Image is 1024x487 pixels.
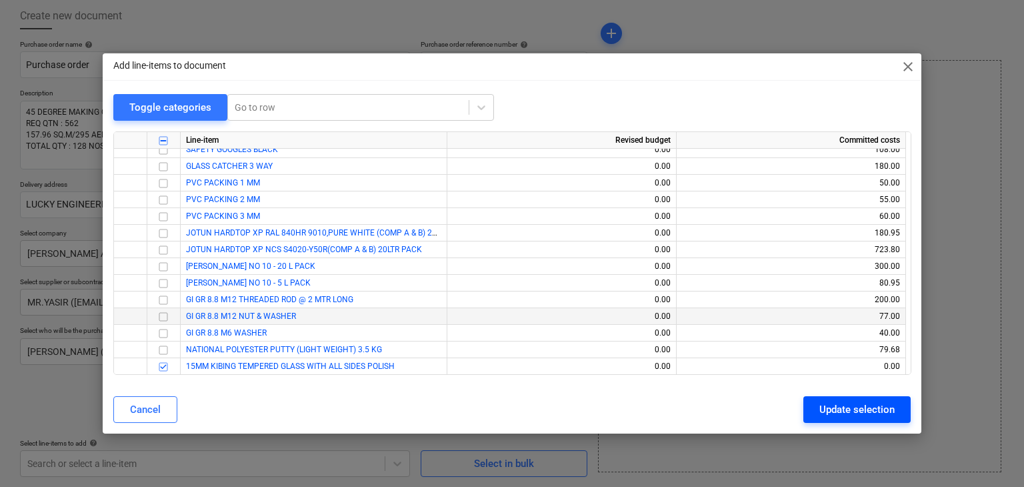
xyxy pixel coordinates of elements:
[113,94,227,121] button: Toggle categories
[130,401,161,418] div: Cancel
[186,328,267,338] a: GI GR 8.8 M6 WASHER
[186,262,315,271] a: [PERSON_NAME] NO 10 - 20 L PACK
[186,161,273,171] a: GLASS CATCHER 3 WAY
[682,275,900,292] div: 80.95
[453,141,671,158] div: 0.00
[453,308,671,325] div: 0.00
[682,158,900,175] div: 180.00
[186,178,260,187] a: PVC PACKING 1 MM
[186,228,465,237] a: JOTUN HARDTOP XP RAL 840HR 9010,PURE WHITE (COMP A & B) 20 L PACK
[453,275,671,292] div: 0.00
[447,132,677,149] div: Revised budget
[900,59,916,75] span: close
[453,158,671,175] div: 0.00
[453,292,671,308] div: 0.00
[682,225,900,241] div: 180.95
[819,401,895,418] div: Update selection
[682,325,900,342] div: 40.00
[186,245,422,254] a: JOTUN HARDTOP XP NCS S4020-Y50R(COMP A & B) 20LTR PACK
[677,132,906,149] div: Committed costs
[453,358,671,375] div: 0.00
[682,241,900,258] div: 723.80
[186,278,311,288] span: JOTUN THINNER NO 10 - 5 L PACK
[129,99,211,116] div: Toggle categories
[186,211,260,221] a: PVC PACKING 3 MM
[453,191,671,208] div: 0.00
[803,396,911,423] button: Update selection
[682,258,900,275] div: 300.00
[113,396,177,423] button: Cancel
[453,258,671,275] div: 0.00
[186,195,260,204] a: PVC PACKING 2 MM
[957,423,1024,487] iframe: Chat Widget
[181,132,447,149] div: Line-item
[682,175,900,191] div: 50.00
[453,342,671,358] div: 0.00
[186,312,296,321] a: GI GR 8.8 M12 NUT & WASHER
[682,308,900,325] div: 77.00
[453,208,671,225] div: 0.00
[186,278,311,288] a: [PERSON_NAME] NO 10 - 5 L PACK
[186,345,382,354] a: NATIONAL POLYESTER PUTTY (LIGHT WEIGHT) 3.5 KG
[682,292,900,308] div: 200.00
[453,175,671,191] div: 0.00
[453,241,671,258] div: 0.00
[453,225,671,241] div: 0.00
[682,191,900,208] div: 55.00
[186,362,395,371] a: 15MM KIBING TEMPERED GLASS WITH ALL SIDES POLISH
[682,358,900,375] div: 0.00
[453,325,671,342] div: 0.00
[682,141,900,158] div: 108.00
[186,145,278,154] a: SAFETY GOOGLES BLACK
[682,342,900,358] div: 79.68
[186,295,353,304] a: GI GR 8.8 M12 THREADED ROD @ 2 MTR LONG
[113,59,226,73] p: Add line-items to document
[682,208,900,225] div: 60.00
[186,262,315,271] span: JOTUN THINNER NO 10 - 20 L PACK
